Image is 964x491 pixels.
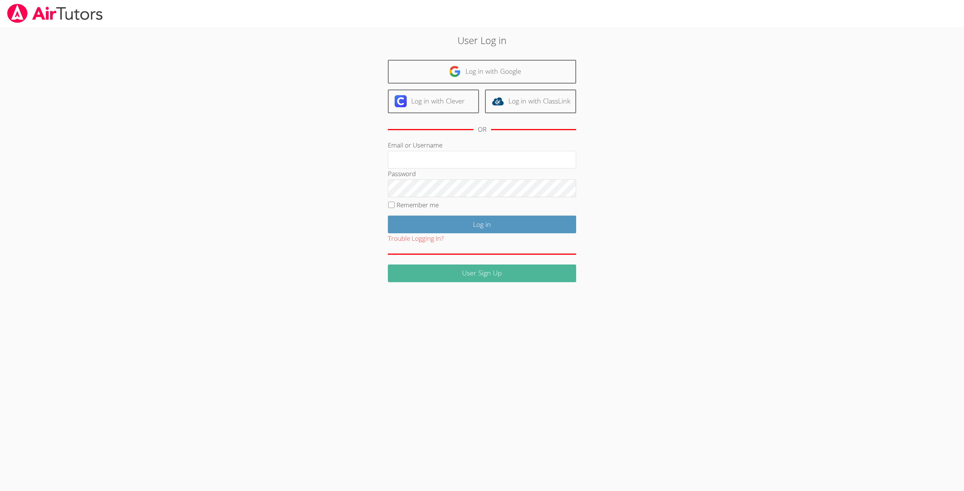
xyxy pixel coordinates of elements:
[397,201,439,209] label: Remember me
[388,60,576,84] a: Log in with Google
[388,90,479,113] a: Log in with Clever
[388,265,576,282] a: User Sign Up
[478,124,487,135] div: OR
[388,216,576,233] input: Log in
[485,90,576,113] a: Log in with ClassLink
[388,233,444,244] button: Trouble Logging In?
[6,4,104,23] img: airtutors_banner-c4298cdbf04f3fff15de1276eac7730deb9818008684d7c2e4769d2f7ddbe033.png
[388,141,442,149] label: Email or Username
[388,169,416,178] label: Password
[222,33,742,47] h2: User Log in
[395,95,407,107] img: clever-logo-6eab21bc6e7a338710f1a6ff85c0baf02591cd810cc4098c63d3a4b26e2feb20.svg
[449,65,461,78] img: google-logo-50288ca7cdecda66e5e0955fdab243c47b7ad437acaf1139b6f446037453330a.svg
[492,95,504,107] img: classlink-logo-d6bb404cc1216ec64c9a2012d9dc4662098be43eaf13dc465df04b49fa7ab582.svg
